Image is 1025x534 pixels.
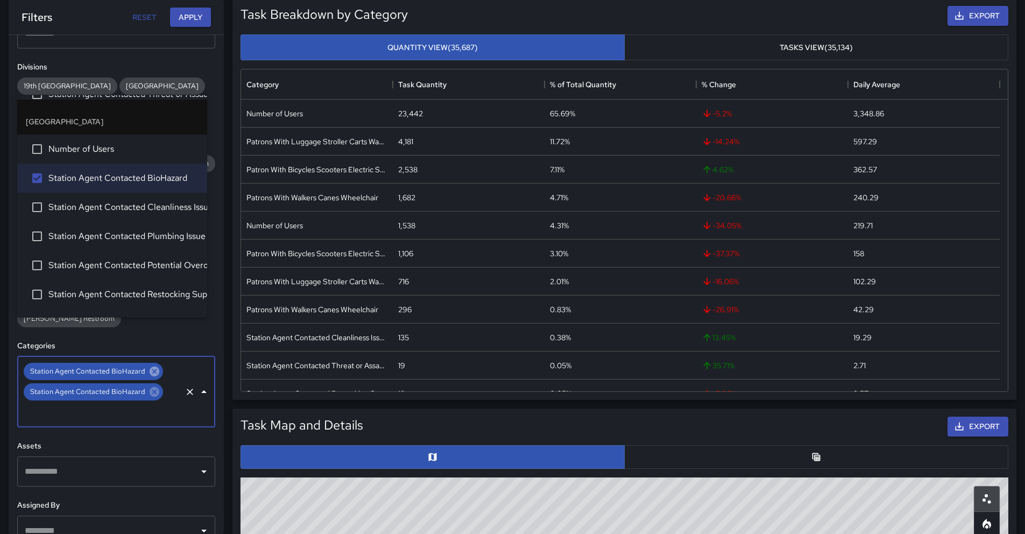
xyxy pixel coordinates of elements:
[702,220,741,231] span: -34.05 %
[24,365,152,377] span: Station Agent Contacted BioHazard
[853,108,884,119] div: 3,348.86
[17,81,117,90] span: 19th [GEOGRAPHIC_DATA]
[853,360,866,371] div: 2.71
[241,69,393,100] div: Category
[170,8,211,27] button: Apply
[853,69,900,100] div: Daily Average
[48,143,199,156] span: Number of Users
[398,304,412,315] div: 296
[398,164,418,175] div: 2,538
[848,69,1000,100] div: Daily Average
[398,136,413,147] div: 4,181
[696,69,848,100] div: % Change
[980,493,993,505] svg: Scatterplot
[702,108,732,119] span: -5.2 %
[182,384,197,399] button: Clear
[246,69,279,100] div: Category
[17,314,121,323] span: [PERSON_NAME] Restroom
[48,288,199,301] span: Station Agent Contacted Restocking Supplies Request
[24,385,152,398] span: Station Agent Contacted BioHazard
[948,6,1008,26] button: Export
[48,172,199,185] span: Station Agent Contacted BioHazard
[550,304,571,315] div: 0.83%
[17,78,117,95] div: 19th [GEOGRAPHIC_DATA]
[398,220,415,231] div: 1,538
[241,6,408,23] h5: Task Breakdown by Category
[811,452,822,462] svg: Table
[702,332,736,343] span: 13.45 %
[853,136,877,147] div: 597.29
[119,81,205,90] span: [GEOGRAPHIC_DATA]
[17,109,207,135] li: [GEOGRAPHIC_DATA]
[550,276,569,287] div: 2.01%
[398,388,405,399] div: 18
[853,388,868,399] div: 2.57
[624,445,1008,469] button: Table
[196,384,211,399] button: Close
[853,276,876,287] div: 102.29
[17,100,207,125] li: 19th [GEOGRAPHIC_DATA]
[853,220,873,231] div: 219.71
[974,486,1000,512] button: Scatterplot
[17,500,215,511] h6: Assigned By
[246,108,303,119] div: Number of Users
[246,192,378,203] div: Patrons With Walkers Canes Wheelchair
[246,276,387,287] div: Patrons With Luggage Stroller Carts Wagons
[550,248,568,259] div: 3.10%
[393,69,545,100] div: Task Quantity
[980,518,993,531] svg: Heatmap
[17,61,215,73] h6: Divisions
[853,164,877,175] div: 362.57
[545,69,696,100] div: % of Total Quantity
[550,69,616,100] div: % of Total Quantity
[398,69,447,100] div: Task Quantity
[22,9,52,26] h6: Filters
[702,136,739,147] span: -14.24 %
[702,360,734,371] span: 35.71 %
[241,417,363,434] h5: Task Map and Details
[702,304,739,315] span: -26.91 %
[48,317,199,330] span: Station Agent Contacted Threat or Assault Patron
[702,192,741,203] span: -20.66 %
[550,360,571,371] div: 0.05%
[550,388,571,399] div: 0.05%
[702,388,736,399] span: -5.26 %
[246,332,387,343] div: Station Agent Contacted Cleanliness Issue Reported
[702,69,736,100] div: % Change
[48,259,199,272] span: Station Agent Contacted Potential Overdose
[17,440,215,452] h6: Assets
[127,8,161,27] button: Reset
[246,220,303,231] div: Number of Users
[246,304,378,315] div: Patrons With Walkers Canes Wheelchair
[246,388,387,399] div: Station Agent Contacted Restocking Supplies Request
[550,332,571,343] div: 0.38%
[550,136,570,147] div: 11.72%
[48,230,199,243] span: Station Agent Contacted Plumbing Issue Reported
[119,78,205,95] div: [GEOGRAPHIC_DATA]
[24,383,163,400] div: Station Agent Contacted BioHazard
[702,248,739,259] span: -37.37 %
[398,360,405,371] div: 19
[48,201,199,214] span: Station Agent Contacted Cleanliness Issue Reported
[241,445,625,469] button: Map
[853,192,879,203] div: 240.29
[550,220,569,231] div: 4.31%
[853,248,864,259] div: 158
[853,304,874,315] div: 42.29
[246,136,387,147] div: Patrons With Luggage Stroller Carts Wagons
[246,360,387,371] div: Station Agent Contacted Threat or Assault Patron
[702,164,733,175] span: 4.62 %
[246,164,387,175] div: Patron With Bicycles Scooters Electric Scooters
[948,417,1008,437] button: Export
[398,332,409,343] div: 135
[398,192,415,203] div: 1,682
[17,310,121,327] div: [PERSON_NAME] Restroom
[24,363,163,380] div: Station Agent Contacted BioHazard
[702,276,739,287] span: -16.06 %
[398,276,409,287] div: 716
[550,108,575,119] div: 65.69%
[196,464,211,479] button: Open
[246,248,387,259] div: Patron With Bicycles Scooters Electric Scooters
[853,332,872,343] div: 19.29
[17,340,215,352] h6: Categories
